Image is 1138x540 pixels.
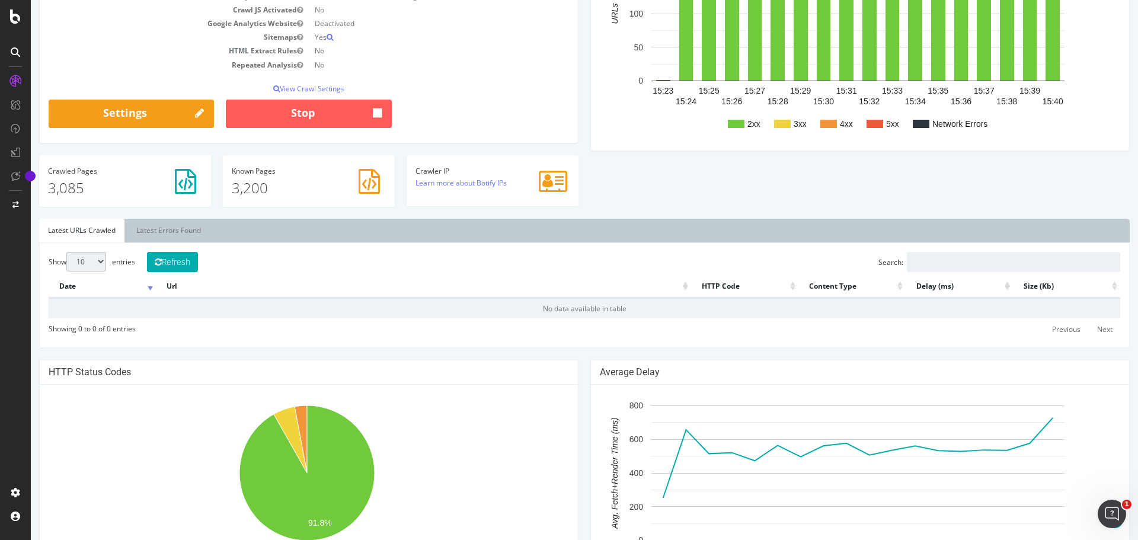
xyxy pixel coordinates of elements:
[18,3,278,17] td: Crawl JS Activated
[195,100,360,128] button: Stop
[18,58,278,72] td: Repeated Analysis
[278,30,538,44] td: Yes
[18,84,538,94] p: View Crawl Settings
[201,167,355,175] h4: Pages Known
[1059,320,1089,338] a: Next
[18,17,278,30] td: Google Analytics Website
[608,76,612,86] text: 0
[603,43,612,52] text: 50
[1012,97,1032,106] text: 15:40
[876,252,1089,272] input: Search:
[902,119,957,129] text: Network Errors
[759,86,780,95] text: 15:29
[17,167,171,175] h4: Pages Crawled
[989,86,1009,95] text: 15:39
[18,275,125,298] th: Date: activate to sort column ascending
[385,167,539,175] h4: Crawler IP
[25,171,36,181] div: Tooltip anchor
[982,275,1089,298] th: Size (Kb): activate to sort column ascending
[17,178,171,198] p: 3,085
[18,366,538,378] h4: HTTP Status Codes
[18,30,278,44] td: Sitemaps
[8,219,94,242] a: Latest URLs Crawled
[874,97,895,106] text: 15:34
[763,119,776,129] text: 3xx
[1098,500,1126,528] iframe: Intercom live chat
[848,252,1089,272] label: Search:
[599,401,613,411] text: 800
[809,119,822,129] text: 4xx
[1014,320,1057,338] a: Previous
[599,468,613,478] text: 400
[18,100,183,128] a: Settings
[278,44,538,57] td: No
[782,97,803,106] text: 15:30
[569,366,1089,378] h4: Average Delay
[116,252,167,272] button: Refresh
[828,97,849,106] text: 15:32
[125,275,660,298] th: Url: activate to sort column ascending
[691,97,711,106] text: 15:26
[599,435,613,445] text: 600
[768,275,875,298] th: Content Type: activate to sort column ascending
[18,318,105,334] div: Showing 0 to 0 of 0 entries
[277,518,301,528] text: 91.8%
[579,4,589,24] text: URLs
[645,97,666,106] text: 15:24
[599,9,613,18] text: 100
[18,252,104,271] label: Show entries
[714,86,734,95] text: 15:27
[966,97,986,106] text: 15:38
[201,178,355,198] p: 3,200
[668,86,689,95] text: 15:25
[1122,500,1131,509] span: 1
[97,219,179,242] a: Latest Errors Found
[897,86,918,95] text: 15:35
[805,86,826,95] text: 15:31
[660,275,768,298] th: HTTP Code: activate to sort column ascending
[622,86,642,95] text: 15:23
[278,17,538,30] td: Deactivated
[599,502,613,512] text: 200
[579,418,589,530] text: Avg. Fetch+Render Time (ms)
[385,178,476,188] a: Learn more about Botify IPs
[851,86,872,95] text: 15:33
[875,275,982,298] th: Delay (ms): activate to sort column ascending
[18,298,1089,318] td: No data available in table
[278,58,538,72] td: No
[855,119,868,129] text: 5xx
[717,119,730,129] text: 2xx
[943,86,964,95] text: 15:37
[920,97,941,106] text: 15:36
[278,3,538,17] td: No
[18,44,278,57] td: HTML Extract Rules
[36,252,75,271] select: Showentries
[737,97,757,106] text: 15:28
